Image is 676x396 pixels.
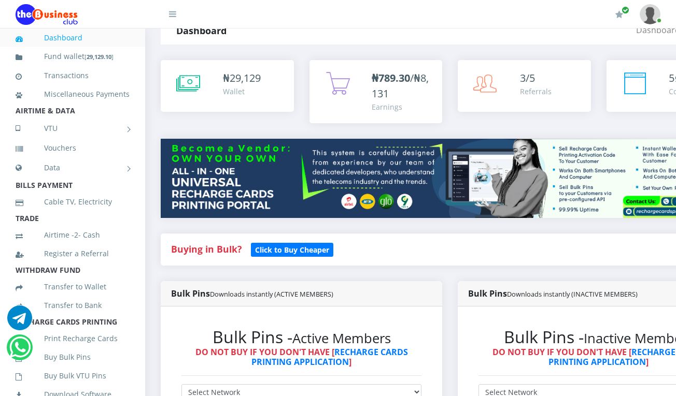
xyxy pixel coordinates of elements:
a: Cable TV, Electricity [16,190,130,214]
a: Transfer to Wallet [16,275,130,299]
a: ₦789.30/₦8,131 Earnings [309,60,443,123]
span: /₦8,131 [372,71,429,100]
span: 5 [669,71,674,85]
a: Transactions [16,64,130,87]
a: Dashboard [16,26,130,50]
small: [ ] [84,53,114,61]
a: Print Recharge Cards [16,327,130,350]
a: ₦29,129 Wallet [161,60,294,112]
a: Fund wallet[29,129.10] [16,45,130,69]
span: 3/5 [520,71,535,85]
img: Logo [16,4,78,25]
strong: Bulk Pins [468,288,638,299]
small: Active Members [292,329,391,347]
small: Downloads instantly (INACTIVE MEMBERS) [507,289,638,299]
div: ₦ [223,70,261,86]
i: Renew/Upgrade Subscription [615,10,623,19]
div: Referrals [520,86,552,97]
div: Earnings [372,101,432,112]
img: User [640,4,660,24]
a: Register a Referral [16,242,130,266]
strong: Bulk Pins [171,288,333,299]
a: Chat for support [9,343,31,360]
a: Click to Buy Cheaper [251,243,333,255]
a: Vouchers [16,136,130,160]
strong: Buying in Bulk? [171,243,242,255]
a: VTU [16,115,130,141]
b: Click to Buy Cheaper [255,245,329,255]
a: Data [16,155,130,181]
a: Airtime -2- Cash [16,223,130,247]
a: RECHARGE CARDS PRINTING APPLICATION [251,346,408,368]
a: 3/5 Referrals [458,60,591,112]
b: 29,129.10 [87,53,111,61]
a: Buy Bulk VTU Pins [16,364,130,388]
small: Downloads instantly (ACTIVE MEMBERS) [210,289,333,299]
a: Buy Bulk Pins [16,345,130,369]
strong: DO NOT BUY IF YOU DON'T HAVE [ ] [195,346,408,368]
a: Miscellaneous Payments [16,82,130,106]
a: Transfer to Bank [16,294,130,317]
b: ₦789.30 [372,71,410,85]
span: Renew/Upgrade Subscription [622,6,629,14]
a: Chat for support [7,313,32,330]
div: Wallet [223,86,261,97]
strong: Dashboard [176,24,227,37]
span: 29,129 [230,71,261,85]
h2: Bulk Pins - [181,327,421,347]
